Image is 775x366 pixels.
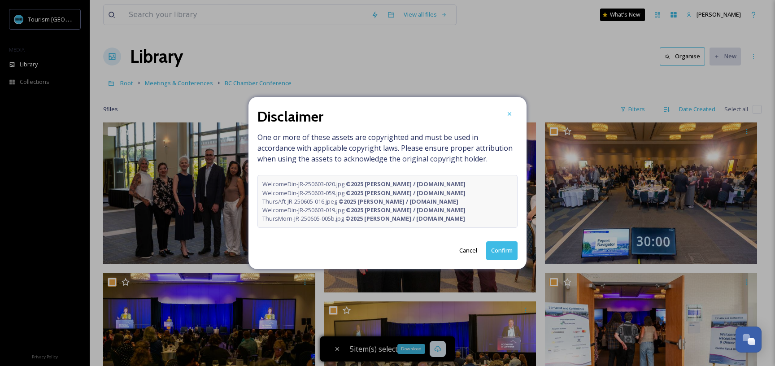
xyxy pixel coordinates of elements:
[257,132,518,228] span: One or more of these assets are copyrighted and must be used in accordance with applicable copyri...
[262,214,465,223] span: ThursMorn-JR-250605-005b.jpg
[262,180,466,188] span: WelcomeDin-JR-250603-020.jpg
[262,206,466,214] span: WelcomeDin-JR-250603-019.jpg
[486,241,518,260] button: Confirm
[346,189,466,197] strong: © 2025 [PERSON_NAME] / [DOMAIN_NAME]
[455,242,482,259] button: Cancel
[346,180,466,188] strong: © 2025 [PERSON_NAME] / [DOMAIN_NAME]
[339,197,458,205] strong: © 2025 [PERSON_NAME] / [DOMAIN_NAME]
[262,197,458,206] span: ThursAft-JR-250605-016.jpeg
[736,327,762,353] button: Open Chat
[257,106,323,127] h2: Disclaimer
[345,214,465,222] strong: © 2025 [PERSON_NAME] / [DOMAIN_NAME]
[346,206,466,214] strong: © 2025 [PERSON_NAME] / [DOMAIN_NAME]
[262,189,466,197] span: WelcomeDin-JR-250603-059.jpg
